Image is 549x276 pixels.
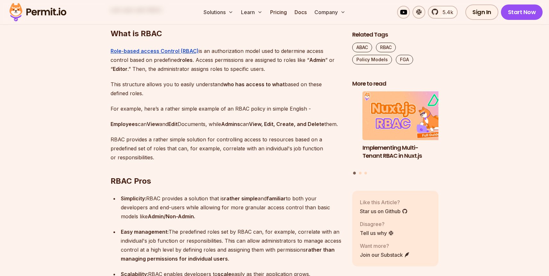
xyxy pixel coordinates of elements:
a: Docs [292,6,309,19]
strong: Admin [309,57,325,63]
p: Disagree? [360,220,394,228]
img: Policy-Based Access Control (PBAC) Isn’t as Great as You Think [269,92,356,140]
a: Tell us why [360,229,394,237]
p: For example, here’s a rather simple example of an RBAC policy in simple English - [111,104,342,113]
strong: roles [180,57,193,63]
a: Join our Substack [360,251,410,259]
img: Implementing Multi-Tenant RBAC in Nuxt.js [362,92,449,140]
div: Posts [352,92,439,176]
a: Pricing [268,6,289,19]
strong: who has access to what [223,81,285,88]
button: Learn [238,6,265,19]
strong: Easy management: [121,229,169,235]
span: 5.4k [439,8,453,16]
a: FGA [396,55,413,64]
strong: Admins [221,121,240,127]
h2: Related Tags [352,31,439,39]
strong: Employees [111,121,138,127]
a: RBAC [376,43,396,52]
a: Sign In [465,4,498,20]
strong: View [147,121,159,127]
strong: Simplicity: [121,195,146,202]
p: Want more? [360,242,410,250]
a: ABAC [352,43,372,52]
button: Company [312,6,348,19]
button: Go to slide 1 [353,172,356,175]
strong: Editor [113,66,128,72]
h2: More to read [352,80,439,88]
strong: rather simple [224,195,258,202]
a: Start Now [501,4,543,20]
p: is an authorization model used to determine access control based on predefined . Access permissio... [111,46,342,73]
strong: Admin/Non-Admin. [148,213,195,220]
p: can and Documents, while can them. [111,120,342,129]
p: RBAC provides a rather simple solution for controlling access to resources based on a predefined ... [111,135,342,162]
h3: Implementing Multi-Tenant RBAC in Nuxt.js [362,144,449,160]
strong: Edit [168,121,178,127]
button: Go to slide 2 [359,172,362,174]
a: Star us on Github [360,207,408,215]
a: Role-based access Control (RBAC) [111,48,199,54]
strong: View, Edit, Create, and Delete [249,121,324,127]
img: Permit logo [6,1,69,23]
a: Policy Models [352,55,392,64]
p: Like this Article? [360,198,408,206]
li: 1 of 3 [362,92,449,168]
button: Go to slide 3 [364,172,367,174]
button: Solutions [201,6,236,19]
a: 5.4k [428,6,458,19]
li: 3 of 3 [269,92,356,168]
strong: familiar [267,195,286,202]
div: The predefined roles set by RBAC can, for example, correlate with an individual's job function or... [121,227,342,263]
div: RBAC provides a solution that is and to both your developers and end-users while allowing for mor... [121,194,342,221]
h2: RBAC Pros [111,150,342,186]
strong: rather than managing permissions for individual users [121,247,335,262]
p: This structure allows you to easily understand based on these defined roles. [111,80,342,98]
h3: Policy-Based Access Control (PBAC) Isn’t as Great as You Think [269,144,356,168]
